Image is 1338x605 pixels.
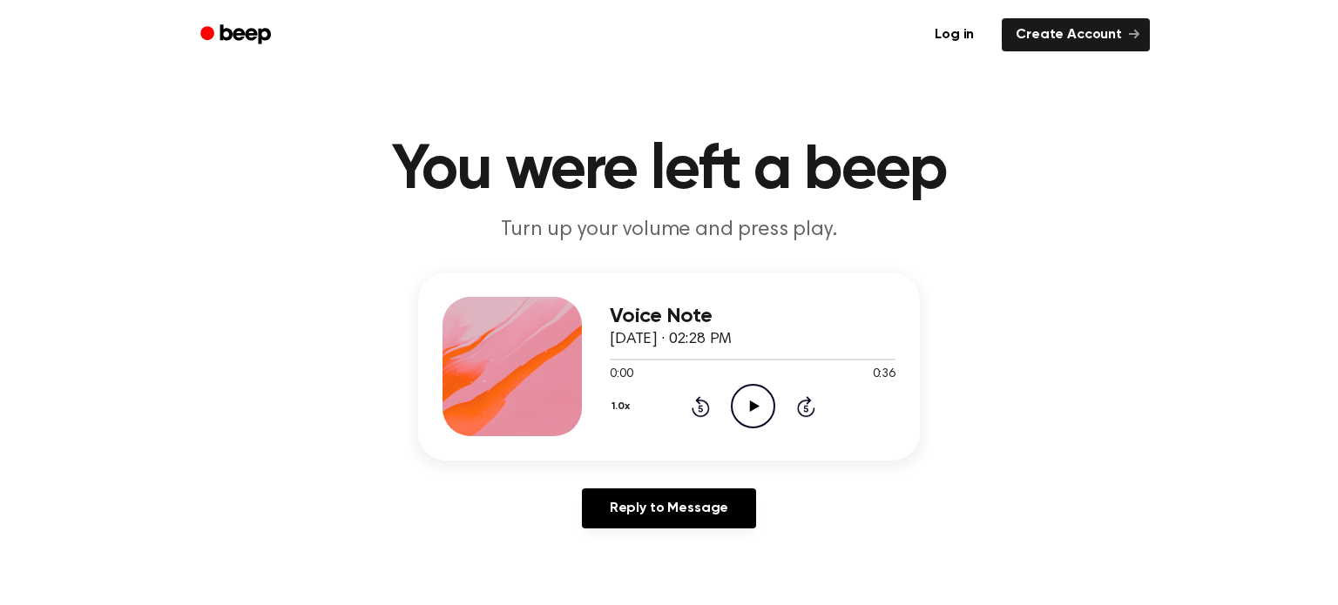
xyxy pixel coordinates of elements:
p: Turn up your volume and press play. [334,216,1003,245]
span: 0:36 [873,366,895,384]
button: 1.0x [610,392,636,421]
h1: You were left a beep [223,139,1115,202]
a: Log in [917,15,991,55]
a: Beep [188,18,287,52]
a: Create Account [1002,18,1150,51]
span: [DATE] · 02:28 PM [610,332,732,347]
a: Reply to Message [582,488,756,528]
h3: Voice Note [610,305,895,328]
span: 0:00 [610,366,632,384]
